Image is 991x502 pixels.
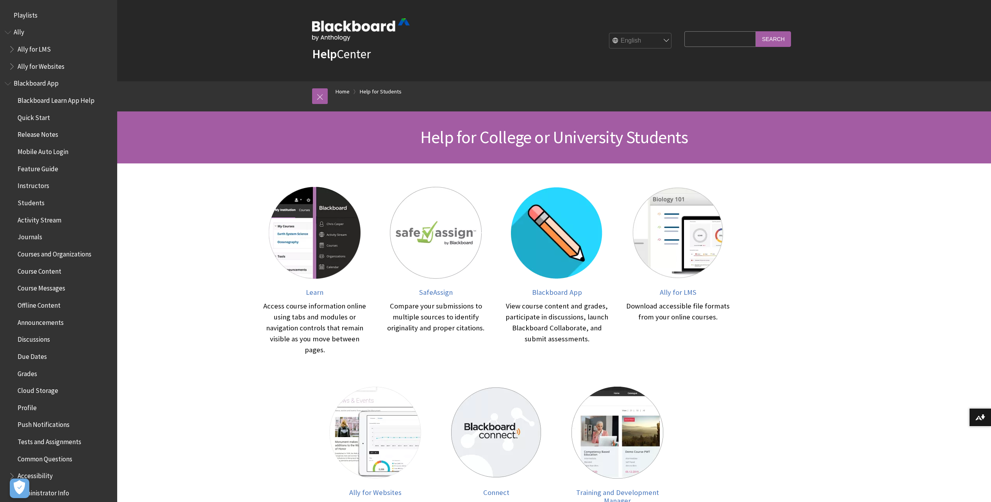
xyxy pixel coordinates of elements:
[532,288,582,297] span: Blackboard App
[571,387,663,479] img: Training and Development Manager
[312,18,410,41] img: Blackboard by Anthology
[18,470,53,480] span: Accessibility
[383,301,489,333] div: Compare your submissions to multiple sources to identify originality and proper citations.
[18,43,51,53] span: Ally for LMS
[18,452,72,463] span: Common Questions
[10,479,29,498] button: Open Preferences
[18,213,61,224] span: Activity Stream
[262,187,368,355] a: Learn Learn Access course information online using tabs and modules or navigation controls that r...
[312,46,337,62] strong: Help
[18,384,58,394] span: Cloud Storage
[632,187,724,279] img: Ally for LMS
[5,9,112,22] nav: Book outline for Playlists
[420,126,688,148] span: Help for College or University Students
[269,187,361,279] img: Learn
[18,282,65,292] span: Course Messages
[5,77,112,500] nav: Book outline for Blackboard App Help
[18,333,50,343] span: Discussions
[18,145,68,156] span: Mobile Auto Login
[18,401,37,412] span: Profile
[18,128,58,139] span: Release Notes
[262,301,368,355] div: Access course information online using tabs and modules or navigation controls that remain visibl...
[18,196,45,207] span: Students
[511,187,603,279] img: Blackboard App
[450,387,542,479] img: Connect
[329,387,421,479] img: Ally for Websites
[383,187,489,355] a: SafeAssign SafeAssign Compare your submissions to multiple sources to identify originality and pr...
[756,31,791,47] input: Search
[504,187,610,355] a: Blackboard App Blackboard App View course content and grades, participate in discussions, launch ...
[18,265,61,275] span: Course Content
[18,60,64,70] span: Ally for Websites
[18,162,58,173] span: Feature Guide
[18,418,70,429] span: Push Notifications
[18,94,95,104] span: Blackboard Learn App Help
[312,46,371,62] a: HelpCenter
[18,367,37,378] span: Grades
[609,33,672,49] select: Site Language Selector
[18,247,91,258] span: Courses and Organizations
[625,187,731,355] a: Ally for LMS Ally for LMS Download accessible file formats from your online courses.
[18,111,50,122] span: Quick Start
[14,26,24,36] span: Ally
[349,488,402,497] span: Ally for Websites
[504,301,610,344] div: View course content and grades, participate in discussions, launch Blackboard Collaborate, and su...
[18,299,61,309] span: Offline Content
[419,288,453,297] span: SafeAssign
[18,486,69,497] span: Administrator Info
[18,231,42,241] span: Journals
[18,350,47,360] span: Due Dates
[306,288,323,297] span: Learn
[18,435,81,446] span: Tests and Assignments
[18,179,49,190] span: Instructors
[14,9,37,19] span: Playlists
[625,301,731,323] div: Download accessible file formats from your online courses.
[483,488,509,497] span: Connect
[660,288,696,297] span: Ally for LMS
[5,26,112,73] nav: Book outline for Anthology Ally Help
[360,87,402,97] a: Help for Students
[336,87,350,97] a: Home
[390,187,482,279] img: SafeAssign
[18,316,64,326] span: Announcements
[14,77,59,88] span: Blackboard App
